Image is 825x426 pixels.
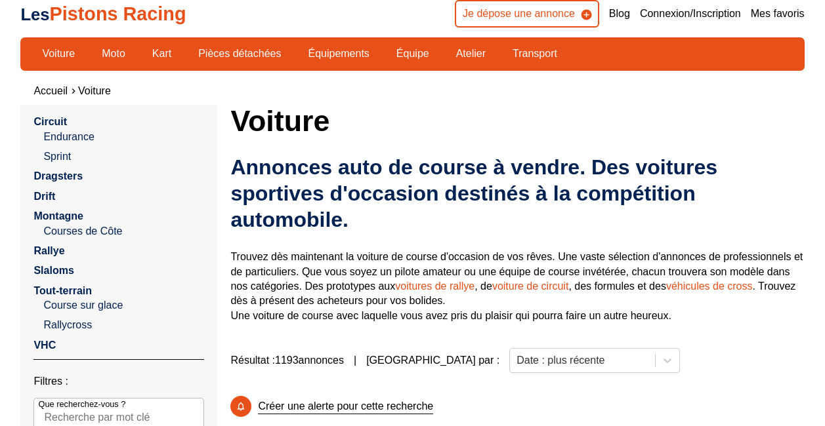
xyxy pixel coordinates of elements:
[33,210,83,222] a: Montagne
[43,298,204,313] a: Course sur glace
[609,7,630,21] a: Blog
[33,116,67,127] a: Circuit
[33,170,83,182] a: Dragsters
[751,7,805,21] a: Mes favoris
[78,85,111,96] a: Voiture
[666,281,753,292] a: véhicules de cross
[33,191,55,202] a: Drift
[448,43,494,65] a: Atelier
[43,130,204,144] a: Endurance
[33,339,56,351] a: VHC
[395,281,475,292] a: voitures de rallye
[43,318,204,332] a: Rallycross
[43,224,204,239] a: Courses de Côte
[33,265,74,276] a: Slaloms
[354,353,356,368] span: |
[492,281,569,292] a: voiture de circuit
[299,43,377,65] a: Équipements
[33,245,64,256] a: Rallye
[230,353,344,368] span: Résultat : 1193 annonces
[230,154,804,233] h2: Annonces auto de course à vendre. Des voitures sportives d'occasion destinés à la compétition aut...
[33,43,83,65] a: Voiture
[20,5,49,24] span: Les
[93,43,134,65] a: Moto
[190,43,289,65] a: Pièces détachées
[366,353,499,368] p: [GEOGRAPHIC_DATA] par :
[640,7,741,21] a: Connexion/Inscription
[43,149,204,164] a: Sprint
[38,398,125,410] p: Que recherchez-vous ?
[230,250,804,323] p: Trouvez dès maintenant la voiture de course d'occasion de vos rêves. Une vaste sélection d'annonc...
[33,285,92,296] a: Tout-terrain
[230,105,804,136] h1: Voiture
[388,43,438,65] a: Équipe
[33,374,204,389] p: Filtres :
[258,399,433,414] p: Créer une alerte pour cette recherche
[144,43,180,65] a: Kart
[33,85,68,96] a: Accueil
[20,3,186,24] a: LesPistons Racing
[504,43,566,65] a: Transport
